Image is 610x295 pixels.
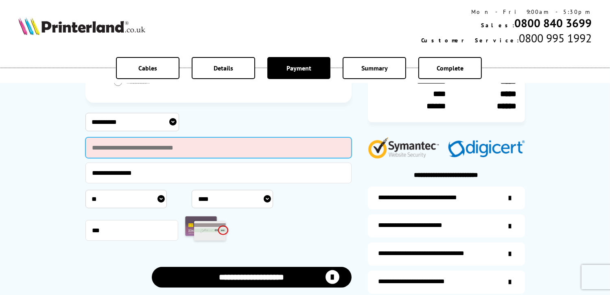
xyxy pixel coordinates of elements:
[286,64,311,72] span: Payment
[368,187,525,210] a: additional-ink
[138,64,157,72] span: Cables
[421,8,592,15] div: Mon - Fri 9:00am - 5:30pm
[481,22,514,29] span: Sales:
[361,64,388,72] span: Summary
[421,37,519,44] span: Customer Service:
[214,64,233,72] span: Details
[519,31,592,46] span: 0800 995 1992
[368,271,525,294] a: secure-website
[18,17,145,35] img: Printerland Logo
[437,64,464,72] span: Complete
[368,242,525,266] a: additional-cables
[514,15,592,31] a: 0800 840 3699
[368,214,525,238] a: items-arrive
